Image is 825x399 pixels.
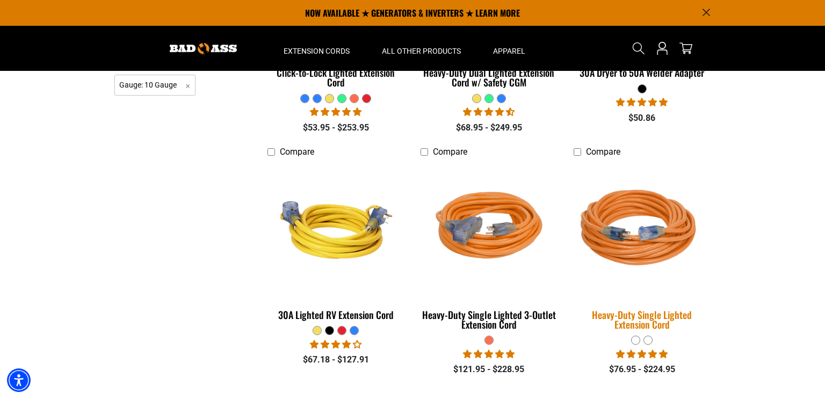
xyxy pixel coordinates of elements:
[574,163,711,336] a: orange Heavy-Duty Single Lighted Extension Cord
[493,46,525,56] span: Apparel
[310,339,361,350] span: 4.11 stars
[382,46,461,56] span: All Other Products
[280,147,314,157] span: Compare
[310,107,361,117] span: 4.87 stars
[267,26,366,71] summary: Extension Cords
[267,68,404,87] div: Click-to-Lock Lighted Extension Cord
[421,363,558,376] div: $121.95 - $228.95
[567,161,717,299] img: orange
[586,147,620,157] span: Compare
[616,97,668,107] span: 5.00 stars
[574,310,711,329] div: Heavy-Duty Single Lighted Extension Cord
[267,121,404,134] div: $53.95 - $253.95
[267,163,404,326] a: yellow 30A Lighted RV Extension Cord
[366,26,477,71] summary: All Other Products
[284,46,350,56] span: Extension Cords
[654,26,671,71] a: Open this option
[421,168,556,291] img: orange
[616,349,668,359] span: 5.00 stars
[421,163,558,336] a: orange Heavy-Duty Single Lighted 3-Outlet Extension Cord
[421,121,558,134] div: $68.95 - $249.95
[463,107,515,117] span: 4.64 stars
[630,40,647,57] summary: Search
[463,349,515,359] span: 5.00 stars
[269,168,404,291] img: yellow
[421,68,558,87] div: Heavy-Duty Dual Lighted Extension Cord w/ Safety CGM
[421,310,558,329] div: Heavy-Duty Single Lighted 3-Outlet Extension Cord
[267,353,404,366] div: $67.18 - $127.91
[477,26,541,71] summary: Apparel
[170,43,237,54] img: Bad Ass Extension Cords
[267,310,404,320] div: 30A Lighted RV Extension Cord
[114,79,196,90] a: Gauge: 10 Gauge
[574,112,711,125] div: $50.86
[433,147,467,157] span: Compare
[574,68,711,77] div: 30A Dryer to 50A Welder Adapter
[677,42,694,55] a: cart
[7,368,31,392] div: Accessibility Menu
[574,363,711,376] div: $76.95 - $224.95
[114,75,196,96] span: Gauge: 10 Gauge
